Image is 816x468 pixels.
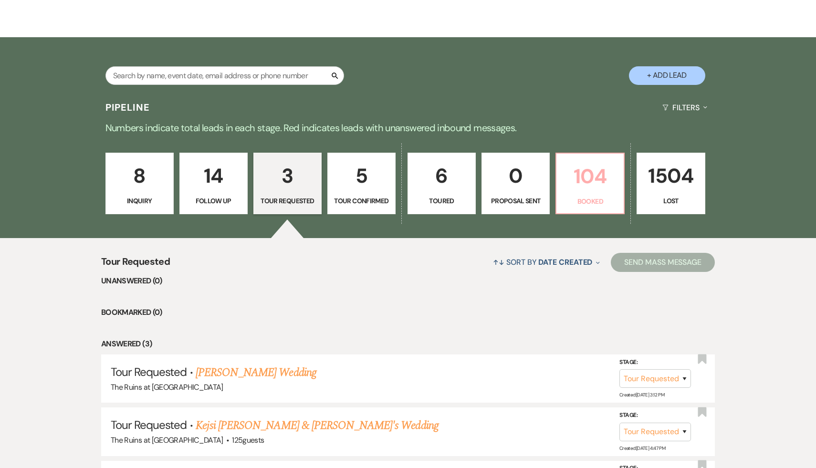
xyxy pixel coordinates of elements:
button: Filters [659,95,711,120]
p: Booked [562,196,618,207]
button: + Add Lead [629,66,705,85]
a: 8Inquiry [105,153,174,215]
p: Follow Up [186,196,241,206]
label: Stage: [619,410,691,421]
p: 6 [414,160,470,192]
p: 14 [186,160,241,192]
h3: Pipeline [105,101,150,114]
a: [PERSON_NAME] Wedding [196,364,316,381]
span: Tour Requested [111,364,187,379]
li: Answered (3) [101,338,715,350]
p: 0 [488,160,544,192]
a: 1504Lost [637,153,705,215]
span: Tour Requested [101,254,170,275]
a: Kejsi [PERSON_NAME] & [PERSON_NAME]'s Wedding [196,417,439,434]
p: Tour Requested [260,196,315,206]
span: Created: [DATE] 3:12 PM [619,392,664,398]
span: The Ruins at [GEOGRAPHIC_DATA] [111,435,223,445]
p: 104 [562,160,618,192]
p: Numbers indicate total leads in each stage. Red indicates leads with unanswered inbound messages. [64,120,752,135]
p: 5 [334,160,389,192]
p: Lost [643,196,699,206]
a: 3Tour Requested [253,153,322,215]
p: 8 [112,160,167,192]
span: Created: [DATE] 4:47 PM [619,445,665,451]
a: 5Tour Confirmed [327,153,396,215]
p: Toured [414,196,470,206]
a: 6Toured [408,153,476,215]
span: Tour Requested [111,417,187,432]
p: Proposal Sent [488,196,544,206]
p: 1504 [643,160,699,192]
a: 14Follow Up [179,153,248,215]
li: Bookmarked (0) [101,306,715,319]
span: Date Created [538,257,592,267]
input: Search by name, event date, email address or phone number [105,66,344,85]
p: Inquiry [112,196,167,206]
button: Send Mass Message [611,253,715,272]
span: The Ruins at [GEOGRAPHIC_DATA] [111,382,223,392]
a: 104Booked [555,153,625,215]
p: 3 [260,160,315,192]
label: Stage: [619,357,691,368]
li: Unanswered (0) [101,275,715,287]
span: ↑↓ [493,257,504,267]
p: Tour Confirmed [334,196,389,206]
button: Sort By Date Created [489,250,604,275]
span: 125 guests [232,435,264,445]
a: 0Proposal Sent [481,153,550,215]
